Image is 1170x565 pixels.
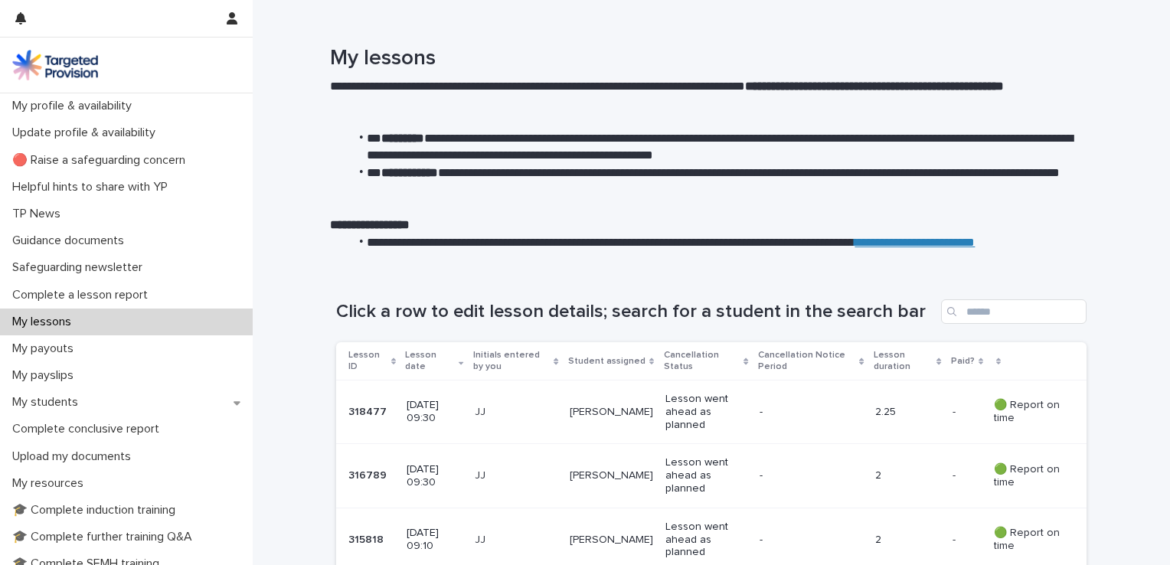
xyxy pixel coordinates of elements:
[994,527,1062,553] p: 🟢 Report on time
[336,444,1087,508] tr: 316789316789 [DATE] 09:30JJ[PERSON_NAME]Lesson went ahead as planned-2-- 🟢 Report on time
[6,288,160,302] p: Complete a lesson report
[6,99,144,113] p: My profile & availability
[6,530,204,544] p: 🎓 Complete further training Q&A
[953,403,959,419] p: -
[6,126,168,140] p: Update profile & availability
[6,234,136,248] p: Guidance documents
[570,534,653,547] p: [PERSON_NAME]
[760,406,845,419] p: -
[665,521,747,559] p: Lesson went ahead as planned
[336,380,1087,444] tr: 318477318477 [DATE] 09:30JJ[PERSON_NAME]Lesson went ahead as planned-2.25-- 🟢 Report on time
[570,469,653,482] p: [PERSON_NAME]
[664,347,740,375] p: Cancellation Status
[6,260,155,275] p: Safeguarding newsletter
[475,406,557,419] p: JJ
[6,315,83,329] p: My lessons
[336,301,935,323] h1: Click a row to edit lesson details; search for a student in the search bar
[6,180,180,194] p: Helpful hints to share with YP
[348,531,387,547] p: 315818
[568,353,645,370] p: Student assigned
[348,466,390,482] p: 316789
[875,406,940,419] p: 2.25
[6,422,172,436] p: Complete conclusive report
[407,527,462,553] p: [DATE] 09:10
[6,207,73,221] p: TP News
[405,347,455,375] p: Lesson date
[875,534,940,547] p: 2
[6,476,96,491] p: My resources
[941,299,1087,324] input: Search
[6,449,143,464] p: Upload my documents
[6,341,86,356] p: My payouts
[6,395,90,410] p: My students
[760,534,845,547] p: -
[953,466,959,482] p: -
[407,399,462,425] p: [DATE] 09:30
[407,463,462,489] p: [DATE] 09:30
[951,353,975,370] p: Paid?
[758,347,856,375] p: Cancellation Notice Period
[665,456,747,495] p: Lesson went ahead as planned
[6,503,188,518] p: 🎓 Complete induction training
[665,393,747,431] p: Lesson went ahead as planned
[994,463,1062,489] p: 🟢 Report on time
[12,50,98,80] img: M5nRWzHhSzIhMunXDL62
[570,406,653,419] p: [PERSON_NAME]
[330,46,1080,72] h1: My lessons
[994,399,1062,425] p: 🟢 Report on time
[953,531,959,547] p: -
[6,368,86,383] p: My payslips
[475,534,557,547] p: JJ
[475,469,557,482] p: JJ
[6,153,198,168] p: 🔴 Raise a safeguarding concern
[348,347,387,375] p: Lesson ID
[875,469,940,482] p: 2
[473,347,551,375] p: Initials entered by you
[760,469,845,482] p: -
[874,347,933,375] p: Lesson duration
[348,403,390,419] p: 318477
